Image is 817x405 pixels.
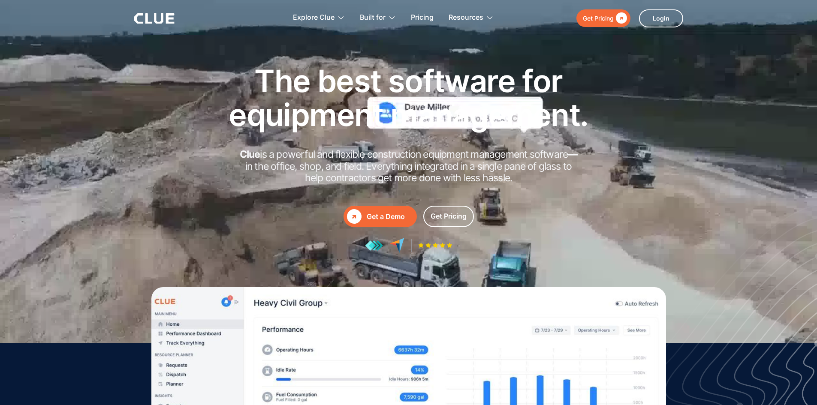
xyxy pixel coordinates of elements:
div:  [347,209,362,224]
a: Login [639,9,683,27]
a: Pricing [411,4,434,31]
div: Get Pricing [583,13,614,24]
a: Get Pricing [423,206,474,227]
img: reviews at capterra [389,238,404,253]
strong: — [568,148,577,160]
img: reviews at getapp [365,240,383,251]
h1: The best software for equipment management. [216,64,602,132]
a: Get a Demo [344,206,417,227]
div: Resources [449,4,483,31]
a: Get Pricing [576,9,630,27]
img: Five-star rating icon [418,243,452,248]
div: Explore Clue [293,4,335,31]
div:  [614,13,627,24]
div: Get Pricing [431,211,467,222]
div: Built for [360,4,386,31]
h2: is a powerful and flexible construction equipment management software in the office, shop, and fi... [237,149,580,184]
strong: Clue [240,148,260,160]
div: Get a Demo [367,211,413,222]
